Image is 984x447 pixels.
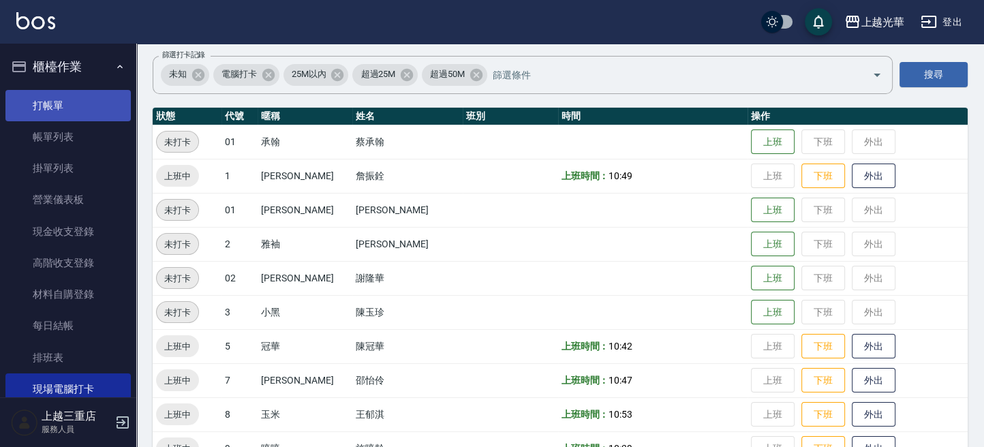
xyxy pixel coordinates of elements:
button: 上班 [751,129,795,155]
th: 暱稱 [258,108,352,125]
span: 未打卡 [157,135,198,149]
td: 冠華 [258,329,352,363]
td: 詹振銓 [352,159,463,193]
a: 現金收支登錄 [5,216,131,247]
a: 材料自購登錄 [5,279,131,310]
span: 未知 [161,67,195,81]
td: 小黑 [258,295,352,329]
h5: 上越三重店 [42,410,111,423]
td: 02 [221,261,258,295]
button: 下班 [801,402,845,427]
p: 服務人員 [42,423,111,435]
th: 代號 [221,108,258,125]
a: 打帳單 [5,90,131,121]
span: 10:42 [609,341,632,352]
button: 下班 [801,334,845,359]
td: [PERSON_NAME] [352,193,463,227]
td: [PERSON_NAME] [258,363,352,397]
span: 25M以內 [283,67,335,81]
a: 掛單列表 [5,153,131,184]
td: 1 [221,159,258,193]
button: 外出 [852,164,895,189]
a: 每日結帳 [5,310,131,341]
th: 狀態 [153,108,221,125]
span: 上班中 [156,339,199,354]
td: 2 [221,227,258,261]
td: 01 [221,125,258,159]
div: 25M以內 [283,64,349,86]
td: 雅袖 [258,227,352,261]
span: 10:49 [609,170,632,181]
button: 登出 [915,10,968,35]
button: 搜尋 [900,62,968,87]
a: 高階收支登錄 [5,247,131,279]
span: 未打卡 [157,237,198,251]
span: 上班中 [156,407,199,422]
td: 謝隆華 [352,261,463,295]
button: 上班 [751,300,795,325]
td: 蔡承翰 [352,125,463,159]
button: 上班 [751,198,795,223]
button: 上班 [751,232,795,257]
td: [PERSON_NAME] [258,261,352,295]
b: 上班時間： [562,375,609,386]
b: 上班時間： [562,409,609,420]
div: 上越光華 [861,14,904,31]
div: 超過50M [422,64,487,86]
button: 上班 [751,266,795,291]
td: 陳玉珍 [352,295,463,329]
span: 上班中 [156,373,199,388]
th: 班別 [463,108,557,125]
th: 時間 [558,108,748,125]
td: 8 [221,397,258,431]
span: 未打卡 [157,203,198,217]
span: 未打卡 [157,305,198,320]
button: 上越光華 [839,8,910,36]
div: 電腦打卡 [213,64,279,86]
button: 外出 [852,402,895,427]
td: 01 [221,193,258,227]
td: [PERSON_NAME] [258,159,352,193]
img: Logo [16,12,55,29]
td: [PERSON_NAME] [352,227,463,261]
a: 帳單列表 [5,121,131,153]
td: 3 [221,295,258,329]
button: 外出 [852,334,895,359]
div: 未知 [161,64,209,86]
button: 外出 [852,368,895,393]
button: save [805,8,832,35]
span: 上班中 [156,169,199,183]
th: 操作 [748,108,968,125]
input: 篩選條件 [489,63,848,87]
span: 電腦打卡 [213,67,265,81]
button: 下班 [801,368,845,393]
a: 現場電腦打卡 [5,373,131,405]
td: 7 [221,363,258,397]
a: 營業儀表板 [5,184,131,215]
td: 玉米 [258,397,352,431]
button: 櫃檯作業 [5,49,131,84]
span: 10:53 [609,409,632,420]
button: 下班 [801,164,845,189]
th: 姓名 [352,108,463,125]
span: 10:47 [609,375,632,386]
span: 超過25M [352,67,403,81]
b: 上班時間： [562,170,609,181]
span: 未打卡 [157,271,198,286]
span: 超過50M [422,67,473,81]
img: Person [11,409,38,436]
a: 排班表 [5,342,131,373]
td: 王郁淇 [352,397,463,431]
td: 承翰 [258,125,352,159]
label: 篩選打卡記錄 [162,50,205,60]
div: 超過25M [352,64,418,86]
button: Open [866,64,888,86]
td: 5 [221,329,258,363]
td: 邵怡伶 [352,363,463,397]
td: [PERSON_NAME] [258,193,352,227]
b: 上班時間： [562,341,609,352]
td: 陳冠華 [352,329,463,363]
